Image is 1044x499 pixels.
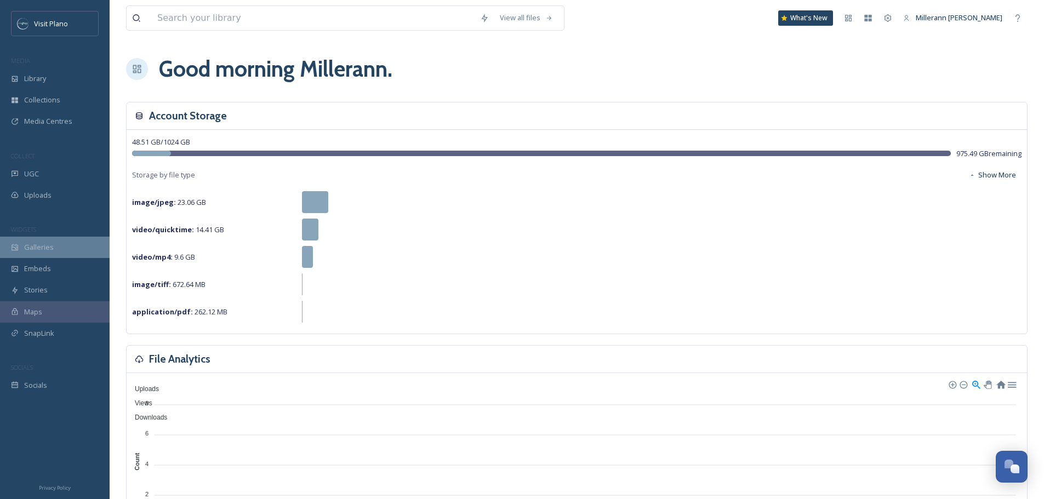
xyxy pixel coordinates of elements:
div: Menu [1007,379,1016,388]
input: Search your library [152,6,475,30]
tspan: 8 [145,400,149,406]
div: Zoom Out [959,380,967,388]
span: Maps [24,307,42,317]
span: COLLECT [11,152,35,160]
span: 672.64 MB [132,279,206,289]
span: 975.49 GB remaining [956,148,1022,159]
span: Visit Plano [34,19,68,28]
span: Views [127,399,152,407]
span: 48.51 GB / 1024 GB [132,137,190,147]
span: Privacy Policy [39,484,71,491]
span: 262.12 MB [132,307,227,317]
strong: image/tiff : [132,279,171,289]
span: Media Centres [24,116,72,127]
div: Panning [984,381,990,387]
strong: video/mp4 : [132,252,173,262]
strong: image/jpeg : [132,197,176,207]
h3: Account Storage [149,108,227,124]
span: Uploads [127,385,159,393]
span: Galleries [24,242,54,253]
span: SnapLink [24,328,54,339]
a: Millerann [PERSON_NAME] [898,7,1008,28]
tspan: 4 [145,460,149,467]
div: Selection Zoom [971,379,980,388]
button: Show More [963,164,1022,186]
h3: File Analytics [149,351,210,367]
span: Collections [24,95,60,105]
span: SOCIALS [11,363,33,371]
text: Count [134,453,140,471]
span: WIDGETS [11,225,36,233]
span: Stories [24,285,48,295]
a: What's New [778,10,833,26]
strong: video/quicktime : [132,225,194,234]
span: Storage by file type [132,170,195,180]
span: Downloads [127,414,167,421]
tspan: 6 [145,430,149,437]
img: images.jpeg [18,18,28,29]
span: MEDIA [11,56,30,65]
span: 9.6 GB [132,252,195,262]
span: 14.41 GB [132,225,224,234]
a: View all files [494,7,558,28]
a: Privacy Policy [39,480,71,494]
tspan: 2 [145,491,149,497]
h1: Good morning Millerann . [159,53,392,85]
span: Embeds [24,263,51,274]
div: Reset Zoom [996,379,1005,388]
div: Zoom In [948,380,956,388]
span: Uploads [24,190,52,200]
span: Library [24,73,46,84]
span: Socials [24,380,47,391]
span: Millerann [PERSON_NAME] [916,13,1002,22]
strong: application/pdf : [132,307,193,317]
span: 23.06 GB [132,197,206,207]
span: UGC [24,169,39,179]
button: Open Chat [996,451,1028,483]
